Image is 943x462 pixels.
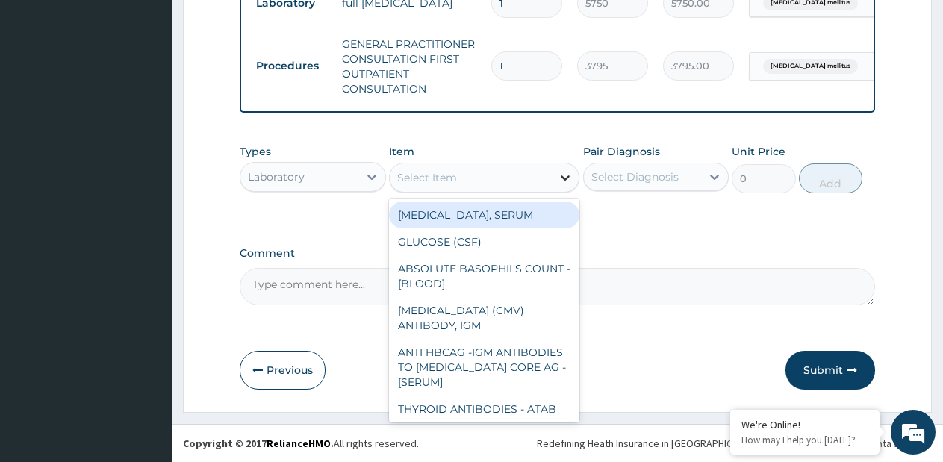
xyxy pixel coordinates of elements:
label: Item [389,144,414,159]
label: Comment [240,247,875,260]
div: Redefining Heath Insurance in [GEOGRAPHIC_DATA] using Telemedicine and Data Science! [537,436,932,451]
img: d_794563401_company_1708531726252_794563401 [28,75,60,112]
div: Select Item [397,170,457,185]
div: GLUCOSE (CSF) [389,228,579,255]
label: Types [240,146,271,158]
div: We're Online! [741,418,868,431]
footer: All rights reserved. [172,424,943,462]
label: Unit Price [732,144,785,159]
strong: Copyright © 2017 . [183,437,334,450]
div: ABSOLUTE BASOPHILS COUNT - [BLOOD] [389,255,579,297]
div: [MEDICAL_DATA], SERUM [389,202,579,228]
td: GENERAL PRACTITIONER CONSULTATION FIRST OUTPATIENT CONSULTATION [334,29,484,104]
span: We're online! [87,137,206,287]
p: How may I help you today? [741,434,868,446]
button: Submit [785,351,875,390]
div: Select Diagnosis [591,169,679,184]
button: Add [799,163,862,193]
div: ANTI HBCAG -IGM ANTIBODIES TO [MEDICAL_DATA] CORE AG - [SERUM] [389,339,579,396]
div: Laboratory [248,169,305,184]
textarea: Type your message and hit 'Enter' [7,305,284,358]
label: Pair Diagnosis [583,144,660,159]
span: [MEDICAL_DATA] mellitus [763,59,858,74]
div: Minimize live chat window [245,7,281,43]
button: Previous [240,351,326,390]
td: Procedures [249,52,334,80]
div: Chat with us now [78,84,251,103]
a: RelianceHMO [267,437,331,450]
div: THYROID ANTIBODIES - ATAB [389,396,579,422]
div: [MEDICAL_DATA] (CMV) ANTIBODY, IGM [389,297,579,339]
